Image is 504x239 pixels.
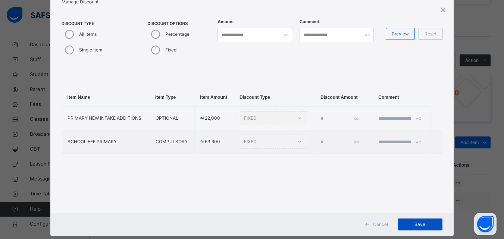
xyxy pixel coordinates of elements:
[217,19,234,25] label: Amount
[79,31,97,38] label: All Items
[165,31,190,38] label: Percentage
[62,88,150,107] th: Item Name
[373,88,431,107] th: Comment
[194,88,234,107] th: Item Amount
[62,130,150,154] td: SCHOOL FEE PRIMARY
[200,115,220,121] span: ₦ 22,000
[200,139,220,144] span: ₦ 63,900
[300,19,319,25] label: Comment
[440,2,446,18] div: ×
[79,47,102,53] label: Single Item
[425,31,436,37] span: Reset
[150,130,194,154] td: COMPULSORY
[392,31,409,37] span: Preview
[62,21,132,26] span: Discount Type
[150,107,194,130] td: OPTIONAL
[148,21,214,26] span: Discount Options
[474,213,497,235] button: Open asap
[373,221,388,228] span: Cancel
[165,47,176,53] label: Fixed
[150,88,194,107] th: Item Type
[234,88,315,107] th: Discount Type
[62,107,150,130] td: PRIMARY NEW INTAKE ADDITIONS
[403,221,437,228] span: Save
[315,88,373,107] th: Discount Amount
